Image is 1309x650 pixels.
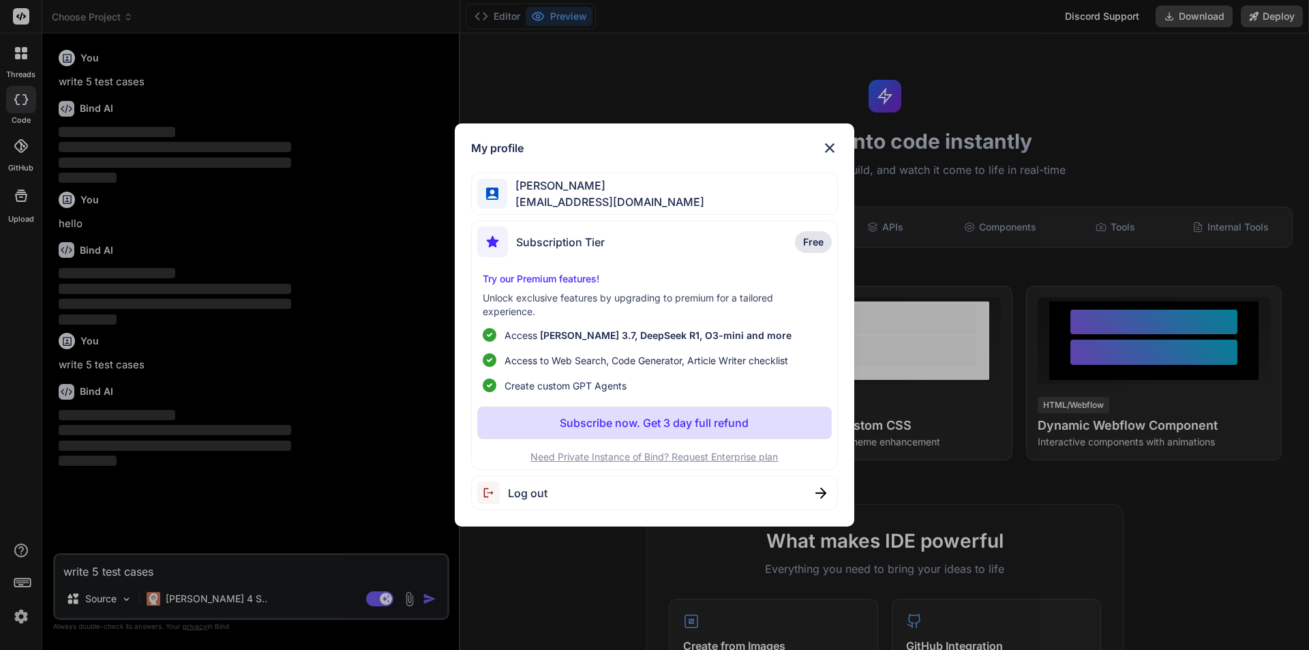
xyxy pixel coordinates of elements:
span: Log out [508,485,547,501]
button: Subscribe now. Get 3 day full refund [477,407,832,439]
img: checklist [483,379,496,392]
img: logout [477,482,508,504]
span: [PERSON_NAME] [507,177,704,194]
span: Subscription Tier [516,234,605,250]
p: Access [505,328,792,342]
img: checklist [483,328,496,342]
span: [EMAIL_ADDRESS][DOMAIN_NAME] [507,194,704,210]
p: Unlock exclusive features by upgrading to premium for a tailored experience. [483,291,827,319]
span: Access to Web Search, Code Generator, Article Writer checklist [505,353,788,368]
img: close [822,140,838,156]
img: profile [486,188,499,201]
span: [PERSON_NAME] 3.7, DeepSeek R1, O3-mini and more [540,329,792,341]
img: checklist [483,353,496,367]
span: Free [803,235,824,249]
p: Need Private Instance of Bind? Request Enterprise plan [477,450,832,464]
h1: My profile [471,140,524,156]
img: subscription [477,226,508,257]
span: Create custom GPT Agents [505,379,627,393]
img: close [815,488,826,499]
p: Subscribe now. Get 3 day full refund [560,415,749,431]
p: Try our Premium features! [483,272,827,286]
